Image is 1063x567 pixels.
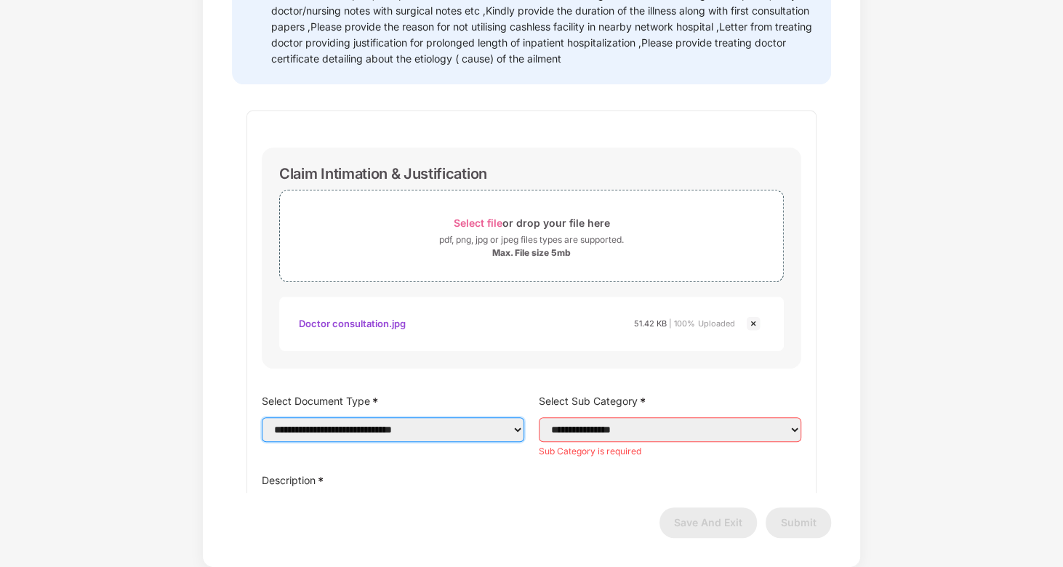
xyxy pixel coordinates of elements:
[262,390,524,411] label: Select Document Type
[299,311,406,336] div: Doctor consultation.jpg
[781,516,817,528] span: Submit
[280,201,783,270] span: Select fileor drop your file herepdf, png, jpg or jpeg files types are supported.Max. File size 5mb
[492,247,571,259] div: Max. File size 5mb
[454,213,610,233] div: or drop your file here
[439,233,624,247] div: pdf, png, jpg or jpeg files types are supported.
[454,217,502,229] span: Select file
[634,318,667,329] span: 51.42 KB
[669,318,734,329] span: | 100% Uploaded
[674,516,742,528] span: Save And Exit
[279,165,487,182] div: Claim Intimation & Justification
[766,507,831,538] button: Submit
[745,315,762,332] img: svg+xml;base64,PHN2ZyBpZD0iQ3Jvc3MtMjR4MjQiIHhtbG5zPSJodHRwOi8vd3d3LnczLm9yZy8yMDAwL3N2ZyIgd2lkdG...
[659,507,757,538] button: Save And Exit
[539,445,801,459] div: Sub Category is required
[262,470,801,491] label: Description
[539,390,801,411] label: Select Sub Category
